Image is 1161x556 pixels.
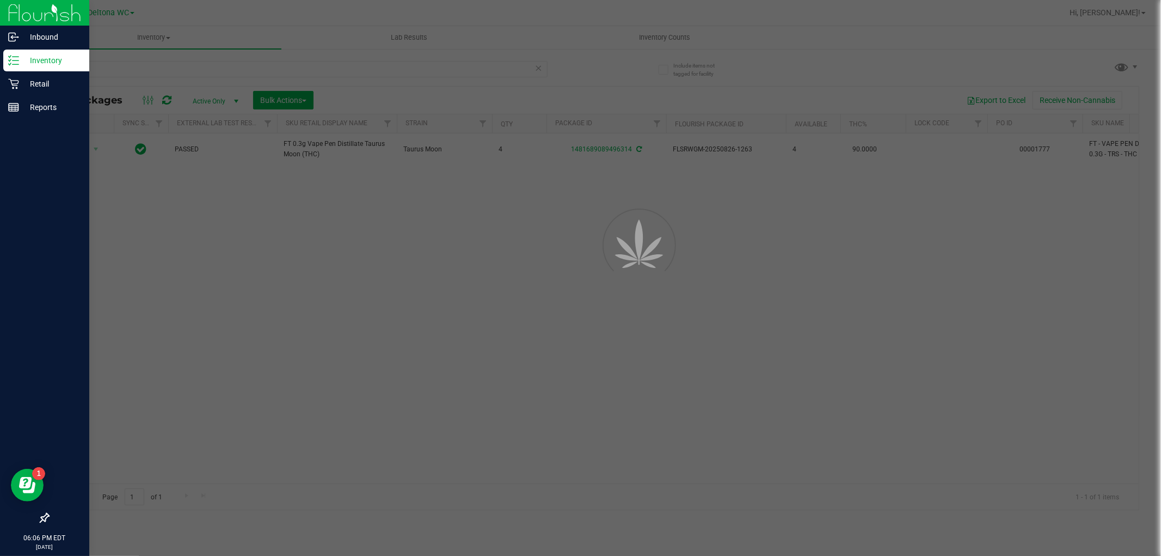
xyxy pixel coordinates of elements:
inline-svg: Inventory [8,55,19,66]
p: Inventory [19,54,84,67]
inline-svg: Retail [8,78,19,89]
iframe: Resource center unread badge [32,467,45,480]
p: 06:06 PM EDT [5,533,84,543]
iframe: Resource center [11,469,44,502]
p: Retail [19,77,84,90]
inline-svg: Inbound [8,32,19,42]
p: [DATE] [5,543,84,551]
p: Reports [19,101,84,114]
p: Inbound [19,30,84,44]
inline-svg: Reports [8,102,19,113]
